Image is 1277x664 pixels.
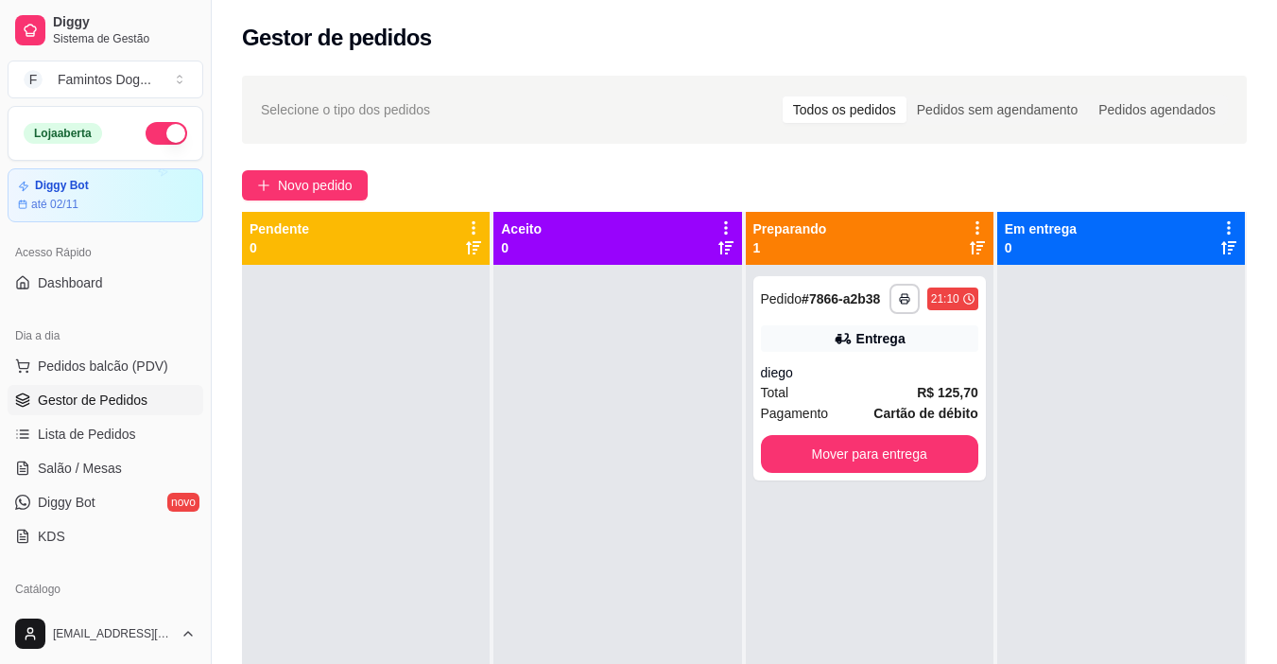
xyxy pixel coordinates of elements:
[8,8,203,53] a: DiggySistema de Gestão
[8,385,203,415] a: Gestor de Pedidos
[753,219,827,238] p: Preparando
[501,238,542,257] p: 0
[31,197,78,212] article: até 02/11
[24,70,43,89] span: F
[906,96,1088,123] div: Pedidos sem agendamento
[38,527,65,546] span: KDS
[242,170,368,201] button: Novo pedido
[38,357,168,376] span: Pedidos balcão (PDV)
[8,61,203,98] button: Select a team
[250,219,309,238] p: Pendente
[278,175,353,196] span: Novo pedido
[38,493,95,512] span: Diggy Bot
[802,291,880,306] strong: # 7866-a2b38
[761,291,802,306] span: Pedido
[257,179,270,192] span: plus
[242,23,432,53] h2: Gestor de pedidos
[8,521,203,551] a: KDS
[38,425,136,444] span: Lista de Pedidos
[38,459,122,478] span: Salão / Mesas
[761,382,789,403] span: Total
[931,291,959,306] div: 21:10
[261,99,430,120] span: Selecione o tipo dos pedidos
[917,385,978,400] strong: R$ 125,70
[8,321,203,351] div: Dia a dia
[53,626,173,641] span: [EMAIL_ADDRESS][DOMAIN_NAME]
[35,179,89,193] article: Diggy Bot
[1005,219,1077,238] p: Em entrega
[8,453,203,483] a: Salão / Mesas
[8,268,203,298] a: Dashboard
[8,487,203,517] a: Diggy Botnovo
[873,406,977,421] strong: Cartão de débito
[1005,238,1077,257] p: 0
[58,70,151,89] div: Famintos Dog ...
[8,168,203,222] a: Diggy Botaté 02/11
[761,435,978,473] button: Mover para entrega
[8,611,203,656] button: [EMAIL_ADDRESS][DOMAIN_NAME]
[146,122,187,145] button: Alterar Status
[8,419,203,449] a: Lista de Pedidos
[753,238,827,257] p: 1
[761,403,829,424] span: Pagamento
[783,96,906,123] div: Todos os pedidos
[24,123,102,144] div: Loja aberta
[501,219,542,238] p: Aceito
[53,14,196,31] span: Diggy
[250,238,309,257] p: 0
[1088,96,1226,123] div: Pedidos agendados
[38,273,103,292] span: Dashboard
[53,31,196,46] span: Sistema de Gestão
[761,363,978,382] div: diego
[8,351,203,381] button: Pedidos balcão (PDV)
[38,391,147,410] span: Gestor de Pedidos
[8,237,203,268] div: Acesso Rápido
[856,329,906,348] div: Entrega
[8,574,203,604] div: Catálogo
